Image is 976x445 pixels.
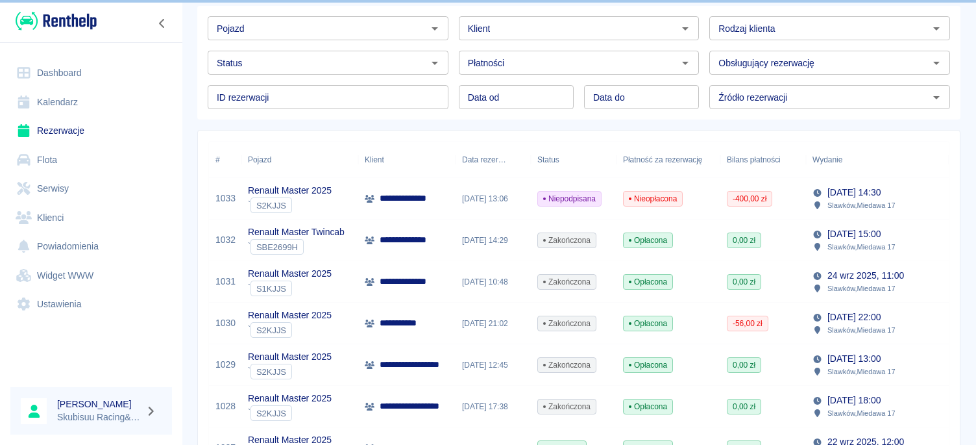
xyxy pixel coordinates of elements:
[538,193,601,205] span: Niepodpisana
[10,88,172,117] a: Kalendarz
[462,142,506,178] div: Data rezerwacji
[827,366,895,377] p: Slawków , Miedawa 17
[248,364,332,379] div: `
[248,392,332,405] p: Renault Master 2025
[426,54,444,72] button: Otwórz
[827,199,895,211] p: Slawków , Miedawa 17
[10,174,172,203] a: Serwisy
[152,15,172,32] button: Zwiń nawigację
[827,269,904,283] p: 24 wrz 2025, 11:00
[538,401,596,413] span: Zakończona
[827,283,895,294] p: Slawków , Miedawa 17
[248,405,332,421] div: `
[456,220,531,261] div: [DATE] 14:29
[827,227,881,241] p: [DATE] 15:00
[624,318,672,329] span: Opłacona
[10,58,172,88] a: Dashboard
[538,235,596,246] span: Zakończona
[676,54,694,72] button: Otwórz
[456,142,531,178] div: Data rezerwacji
[16,10,97,32] img: Renthelp logo
[358,142,456,178] div: Klient
[10,146,172,175] a: Flota
[248,239,345,255] div: `
[727,193,772,205] span: -400,00 zł
[365,142,384,178] div: Klient
[537,142,559,178] div: Status
[927,54,945,72] button: Otwórz
[10,203,172,233] a: Klienci
[624,359,672,371] span: Opłacona
[209,142,241,178] div: #
[248,184,332,197] p: Renault Master 2025
[10,232,172,261] a: Powiadomienia
[827,407,895,419] p: Slawków , Miedawa 17
[727,276,761,288] span: 0,00 zł
[10,261,172,290] a: Widget WWW
[538,359,596,371] span: Zakończona
[215,400,236,413] a: 1028
[251,367,291,377] span: S2KJJS
[538,318,596,329] span: Zakończona
[10,116,172,146] a: Rezerwacje
[248,322,332,338] div: `
[251,242,303,252] span: SBE2699H
[827,311,881,324] p: [DATE] 22:00
[624,193,682,205] span: Nieopłacona
[57,411,140,424] p: Skubisuu Racing&Rent
[827,324,895,336] p: Slawków , Miedawa 17
[676,19,694,38] button: Otwórz
[456,344,531,386] div: [DATE] 12:45
[624,401,672,413] span: Opłacona
[215,192,236,205] a: 1033
[842,151,860,169] button: Sort
[248,197,332,213] div: `
[215,142,220,178] div: #
[584,85,699,109] input: DD.MM.YYYY
[10,290,172,319] a: Ustawienia
[456,303,531,344] div: [DATE] 21:02
[727,235,761,246] span: 0,00 zł
[624,276,672,288] span: Opłacona
[616,142,720,178] div: Płatność za rezerwację
[827,352,881,366] p: [DATE] 13:00
[720,142,806,178] div: Bilans płatności
[215,316,236,330] a: 1030
[248,142,271,178] div: Pojazd
[215,233,236,247] a: 1032
[215,275,236,288] a: 1031
[459,85,574,109] input: DD.MM.YYYY
[251,284,291,294] span: S1KJJS
[241,142,358,178] div: Pojazd
[624,235,672,246] span: Opłacona
[806,142,949,178] div: Wydanie
[827,241,895,253] p: Slawków , Miedawa 17
[727,401,761,413] span: 0,00 zł
[727,318,768,329] span: -56,00 zł
[456,261,531,303] div: [DATE] 10:48
[812,142,842,178] div: Wydanie
[10,10,97,32] a: Renthelp logo
[248,267,332,281] p: Renault Master 2025
[248,350,332,364] p: Renault Master 2025
[251,409,291,418] span: S2KJJS
[251,201,291,210] span: S2KJJS
[248,309,332,322] p: Renault Master 2025
[827,186,881,199] p: [DATE] 14:30
[251,325,291,335] span: S2KJJS
[57,398,140,411] h6: [PERSON_NAME]
[248,281,332,296] div: `
[456,386,531,427] div: [DATE] 17:38
[727,142,781,178] div: Bilans płatności
[623,142,703,178] div: Płatność za rezerwację
[456,178,531,220] div: [DATE] 13:06
[426,19,444,38] button: Otwórz
[538,276,596,288] span: Zakończona
[827,394,881,407] p: [DATE] 18:00
[215,358,236,372] a: 1029
[506,151,524,169] button: Sort
[727,359,761,371] span: 0,00 zł
[927,19,945,38] button: Otwórz
[927,88,945,107] button: Otwórz
[248,225,345,239] p: Renault Master Twincab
